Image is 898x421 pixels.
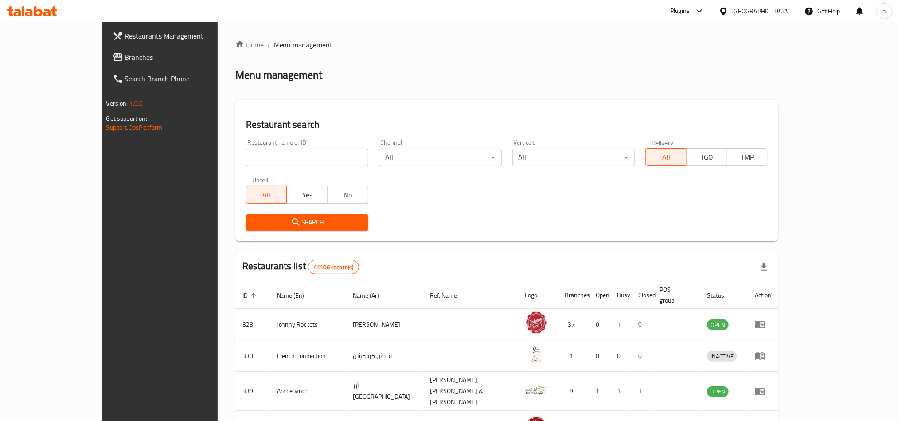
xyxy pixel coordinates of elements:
[610,372,632,411] td: 1
[267,39,270,50] li: /
[286,186,328,204] button: Yes
[105,25,252,47] a: Restaurants Management
[525,378,547,401] img: Arz Lebanon
[290,189,324,201] span: Yes
[308,263,359,271] span: 41106 record(s)
[106,122,163,133] a: Support.OpsPlatform
[105,47,252,68] a: Branches
[660,284,690,306] span: POS group
[632,340,653,372] td: 0
[558,372,589,411] td: 9
[589,309,610,340] td: 0
[106,113,147,124] span: Get support on:
[525,311,547,334] img: Johnny Rockets
[125,52,245,63] span: Branches
[235,68,323,82] h2: Menu management
[246,186,287,204] button: All
[755,350,771,361] div: Menu
[346,372,423,411] td: أرز [GEOGRAPHIC_DATA]
[274,39,333,50] span: Menu management
[686,148,727,166] button: TGO
[246,149,368,166] input: Search for restaurant name or ID..
[670,6,690,16] div: Plugins
[125,73,245,84] span: Search Branch Phone
[558,282,589,309] th: Branches
[707,386,729,397] span: OPEN
[308,260,359,274] div: Total records count
[754,256,775,278] div: Export file
[106,98,128,109] span: Version:
[707,386,729,397] div: OPEN
[379,149,501,166] div: All
[632,372,653,411] td: 1
[270,309,346,340] td: Johnny Rockets
[610,309,632,340] td: 1
[707,319,729,330] div: OPEN
[610,340,632,372] td: 0
[327,186,368,204] button: No
[430,290,469,301] span: Ref. Name
[235,309,270,340] td: 328
[129,98,143,109] span: 1.0.0
[512,149,635,166] div: All
[253,217,361,228] span: Search
[270,372,346,411] td: Arz Lebanon
[632,282,653,309] th: Closed
[748,282,778,309] th: Action
[649,151,683,164] span: All
[755,319,771,330] div: Menu
[707,351,737,362] span: INACTIVE
[346,309,423,340] td: [PERSON_NAME]
[525,343,547,365] img: French Connection
[246,118,768,131] h2: Restaurant search
[235,39,779,50] nav: breadcrumb
[610,282,632,309] th: Busy
[252,177,269,183] label: Upsell
[732,6,790,16] div: [GEOGRAPHIC_DATA]
[558,340,589,372] td: 1
[589,282,610,309] th: Open
[755,386,771,397] div: Menu
[731,151,765,164] span: TMP
[346,340,423,372] td: فرنش كونكشن
[883,6,886,16] span: n
[235,340,270,372] td: 330
[558,309,589,340] td: 37
[707,320,729,330] span: OPEN
[331,189,365,201] span: No
[246,214,368,231] button: Search
[242,260,359,274] h2: Restaurants list
[423,372,518,411] td: [PERSON_NAME],[PERSON_NAME] & [PERSON_NAME]
[235,372,270,411] td: 339
[353,290,390,301] span: Name (Ar)
[589,340,610,372] td: 0
[242,290,259,301] span: ID
[652,139,674,146] label: Delivery
[727,148,768,166] button: TMP
[645,148,687,166] button: All
[277,290,316,301] span: Name (En)
[105,68,252,89] a: Search Branch Phone
[125,31,245,41] span: Restaurants Management
[250,189,284,201] span: All
[589,372,610,411] td: 1
[707,290,736,301] span: Status
[270,340,346,372] td: French Connection
[632,309,653,340] td: 0
[690,151,724,164] span: TGO
[518,282,558,309] th: Logo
